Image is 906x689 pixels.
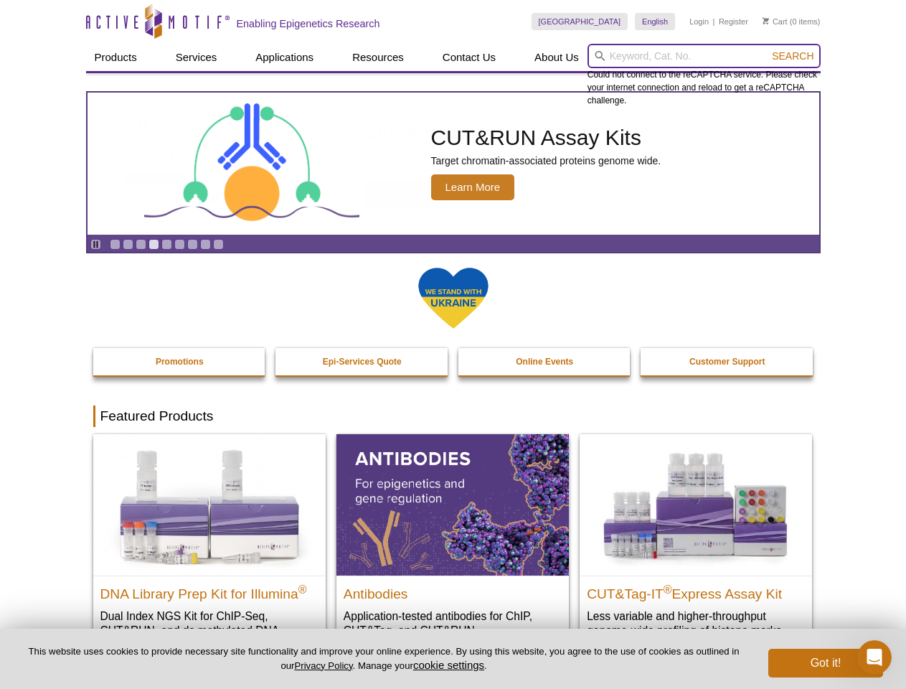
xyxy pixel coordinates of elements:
[588,44,821,68] input: Keyword, Cat. No.
[336,434,569,575] img: All Antibodies
[161,239,172,250] a: Go to slide 5
[587,580,805,601] h2: CUT&Tag-IT Express Assay Kit
[167,44,226,71] a: Services
[298,583,307,595] sup: ®
[417,266,489,330] img: We Stand With Ukraine
[768,649,883,678] button: Got it!
[93,406,813,427] h2: Featured Products
[88,93,819,235] a: CUT&RUN Assay Kits CUT&RUN Assay Kits Target chromatin-associated proteins genome wide. Learn More
[857,640,892,675] iframe: Intercom live chat
[719,17,748,27] a: Register
[323,357,402,367] strong: Epi-Services Quote
[458,348,632,375] a: Online Events
[431,174,515,200] span: Learn More
[174,239,185,250] a: Go to slide 6
[526,44,588,71] a: About Us
[431,127,661,149] h2: CUT&RUN Assay Kits
[23,645,745,672] p: This website uses cookies to provide necessary site functionality and improve your online experie...
[237,17,380,30] h2: Enabling Epigenetics Research
[336,434,569,652] a: All Antibodies Antibodies Application-tested antibodies for ChIP, CUT&Tag, and CUT&RUN.
[136,239,146,250] a: Go to slide 3
[93,434,326,666] a: DNA Library Prep Kit for Illumina DNA Library Prep Kit for Illumina® Dual Index NGS Kit for ChIP-...
[275,348,449,375] a: Epi-Services Quote
[431,154,661,167] p: Target chromatin-associated proteins genome wide.
[768,50,818,62] button: Search
[344,580,562,601] h2: Antibodies
[664,583,672,595] sup: ®
[156,357,204,367] strong: Promotions
[88,93,819,235] article: CUT&RUN Assay Kits
[294,660,352,671] a: Privacy Policy
[763,13,821,30] li: (0 items)
[580,434,812,652] a: CUT&Tag-IT® Express Assay Kit CUT&Tag-IT®Express Assay Kit Less variable and higher-throughput ge...
[635,13,675,30] a: English
[641,348,814,375] a: Customer Support
[100,580,318,601] h2: DNA Library Prep Kit for Illumina
[689,17,709,27] a: Login
[588,44,821,107] div: Could not connect to the reCAPTCHA service. Please check your internet connection and reload to g...
[110,239,121,250] a: Go to slide 1
[763,17,769,24] img: Your Cart
[86,44,146,71] a: Products
[93,434,326,575] img: DNA Library Prep Kit for Illumina
[100,609,318,652] p: Dual Index NGS Kit for ChIP-Seq, CUT&RUN, and ds methylated DNA assays.
[689,357,765,367] strong: Customer Support
[90,239,101,250] a: Toggle autoplay
[434,44,504,71] a: Contact Us
[148,239,159,250] a: Go to slide 4
[123,239,133,250] a: Go to slide 2
[344,609,562,638] p: Application-tested antibodies for ChIP, CUT&Tag, and CUT&RUN.
[772,50,813,62] span: Search
[213,239,224,250] a: Go to slide 9
[344,44,412,71] a: Resources
[247,44,322,71] a: Applications
[580,434,812,575] img: CUT&Tag-IT® Express Assay Kit
[532,13,628,30] a: [GEOGRAPHIC_DATA]
[587,609,805,638] p: Less variable and higher-throughput genome-wide profiling of histone marks​.
[713,13,715,30] li: |
[516,357,573,367] strong: Online Events
[200,239,211,250] a: Go to slide 8
[763,17,788,27] a: Cart
[413,659,484,671] button: cookie settings
[187,239,198,250] a: Go to slide 7
[144,98,359,230] img: CUT&RUN Assay Kits
[93,348,267,375] a: Promotions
